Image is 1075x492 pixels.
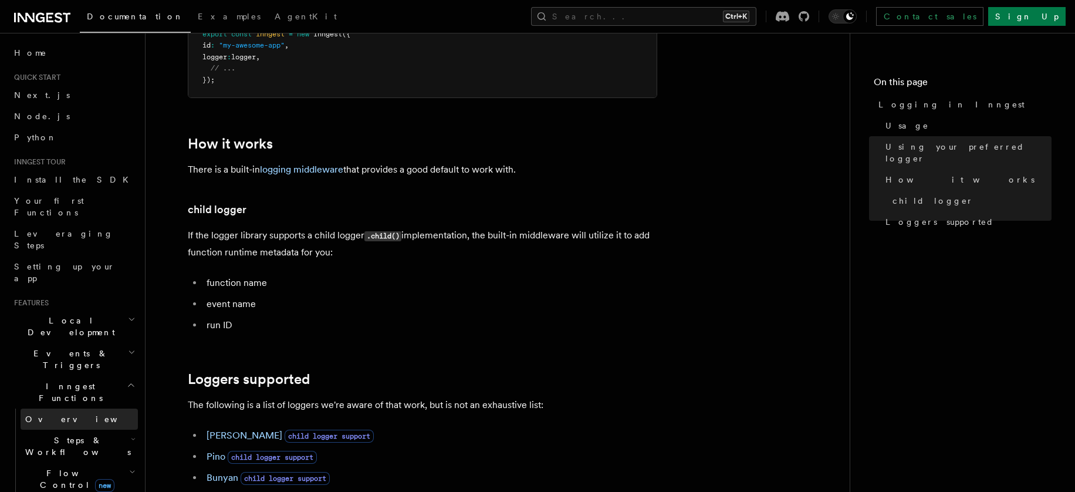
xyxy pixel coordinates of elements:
[188,397,657,413] p: The following is a list of loggers we're aware of that work, but is not an exhaustive list:
[21,467,129,491] span: Flow Control
[874,94,1052,115] a: Logging in Inngest
[9,348,128,371] span: Events & Triggers
[14,112,70,121] span: Node.js
[885,141,1052,164] span: Using your preferred logger
[876,7,983,26] a: Contact sales
[231,53,256,61] span: logger
[256,30,285,38] span: inngest
[256,53,260,61] span: ,
[203,296,657,312] li: event name
[9,169,138,190] a: Install the SDK
[14,90,70,100] span: Next.js
[227,53,231,61] span: :
[241,472,330,485] span: child logger support
[881,115,1052,136] a: Usage
[21,430,138,463] button: Steps & Workflows
[9,190,138,223] a: Your first Functions
[9,343,138,376] button: Events & Triggers
[9,85,138,106] a: Next.js
[191,4,268,32] a: Examples
[14,229,113,250] span: Leveraging Steps
[874,75,1052,94] h4: On this page
[9,73,60,82] span: Quick start
[203,275,657,291] li: function name
[188,201,246,218] a: child logger
[9,42,138,63] a: Home
[9,223,138,256] a: Leveraging Steps
[231,30,252,38] span: const
[723,11,749,22] kbd: Ctrl+K
[207,451,225,462] a: Pino
[893,195,973,207] span: child logger
[275,12,337,21] span: AgentKit
[203,317,657,333] li: run ID
[228,451,317,464] span: child logger support
[268,4,344,32] a: AgentKit
[364,231,401,241] code: .child()
[297,30,309,38] span: new
[14,175,136,184] span: Install the SDK
[9,298,49,308] span: Features
[211,64,235,72] span: // ...
[95,479,114,492] span: new
[342,30,350,38] span: ({
[188,227,657,261] p: If the logger library supports a child logger implementation, the built-in middleware will utiliz...
[881,169,1052,190] a: How it works
[14,196,84,217] span: Your first Functions
[9,310,138,343] button: Local Development
[9,380,127,404] span: Inngest Functions
[14,133,57,142] span: Python
[9,127,138,148] a: Python
[881,136,1052,169] a: Using your preferred logger
[202,30,227,38] span: export
[285,41,289,49] span: ,
[885,174,1035,186] span: How it works
[9,315,128,338] span: Local Development
[289,30,293,38] span: =
[188,371,310,387] a: Loggers supported
[988,7,1066,26] a: Sign Up
[202,41,211,49] span: id
[885,120,929,132] span: Usage
[198,12,261,21] span: Examples
[9,256,138,289] a: Setting up your app
[207,430,282,441] a: [PERSON_NAME]
[9,106,138,127] a: Node.js
[188,161,657,178] p: There is a built-in that provides a good default to work with.
[219,41,285,49] span: "my-awesome-app"
[188,136,273,152] a: How it works
[211,41,215,49] span: :
[888,190,1052,211] a: child logger
[80,4,191,33] a: Documentation
[9,376,138,409] button: Inngest Functions
[21,434,131,458] span: Steps & Workflows
[21,409,138,430] a: Overview
[87,12,184,21] span: Documentation
[207,472,238,483] a: Bunyan
[878,99,1025,110] span: Logging in Inngest
[313,30,342,38] span: Inngest
[25,415,146,424] span: Overview
[9,157,66,167] span: Inngest tour
[202,53,227,61] span: logger
[829,9,857,23] button: Toggle dark mode
[885,216,994,228] span: Loggers supported
[14,47,47,59] span: Home
[285,430,374,443] span: child logger support
[202,76,215,84] span: });
[881,211,1052,232] a: Loggers supported
[14,262,115,283] span: Setting up your app
[531,7,756,26] button: Search...Ctrl+K
[260,164,343,175] a: logging middleware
